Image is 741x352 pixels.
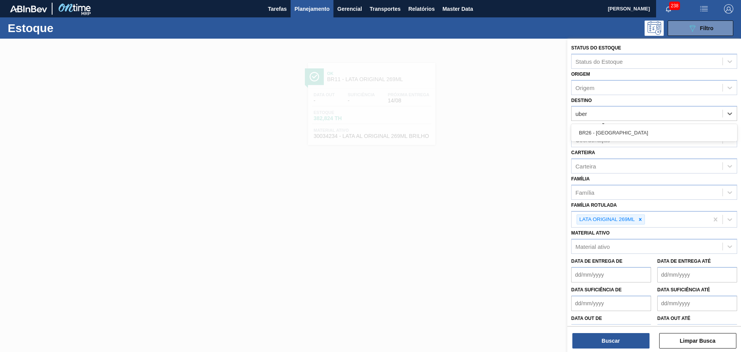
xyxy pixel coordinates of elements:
[657,296,737,311] input: dd/mm/yyyy
[337,4,362,14] span: Gerencial
[571,150,595,155] label: Carteira
[699,4,709,14] img: userActions
[575,163,596,169] div: Carteira
[571,258,623,264] label: Data de Entrega de
[571,296,651,311] input: dd/mm/yyyy
[571,316,602,321] label: Data out de
[657,267,737,282] input: dd/mm/yyyy
[657,316,690,321] label: Data out até
[571,267,651,282] input: dd/mm/yyyy
[657,287,710,292] label: Data suficiência até
[700,25,714,31] span: Filtro
[571,176,590,182] label: Família
[571,45,621,51] label: Status do Estoque
[577,215,636,224] div: LATA ORIGINAL 269ML
[575,84,594,91] div: Origem
[571,230,610,236] label: Material ativo
[571,98,592,103] label: Destino
[571,126,737,140] div: BR26 - [GEOGRAPHIC_DATA]
[657,258,711,264] label: Data de Entrega até
[571,202,617,208] label: Família Rotulada
[8,24,123,32] h1: Estoque
[668,20,733,36] button: Filtro
[408,4,435,14] span: Relatórios
[571,324,651,340] input: dd/mm/yyyy
[571,124,609,129] label: Coordenação
[571,287,622,292] label: Data suficiência de
[442,4,473,14] span: Master Data
[294,4,330,14] span: Planejamento
[370,4,401,14] span: Transportes
[656,3,681,14] button: Notificações
[575,189,594,196] div: Família
[571,71,590,77] label: Origem
[10,5,47,12] img: TNhmsLtSVTkK8tSr43FrP2fwEKptu5GPRR3wAAAABJRU5ErkJggg==
[575,58,623,65] div: Status do Estoque
[657,324,737,340] input: dd/mm/yyyy
[645,20,664,36] div: Pogramando: nenhum usuário selecionado
[669,2,680,10] span: 238
[268,4,287,14] span: Tarefas
[575,243,610,250] div: Material ativo
[724,4,733,14] img: Logout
